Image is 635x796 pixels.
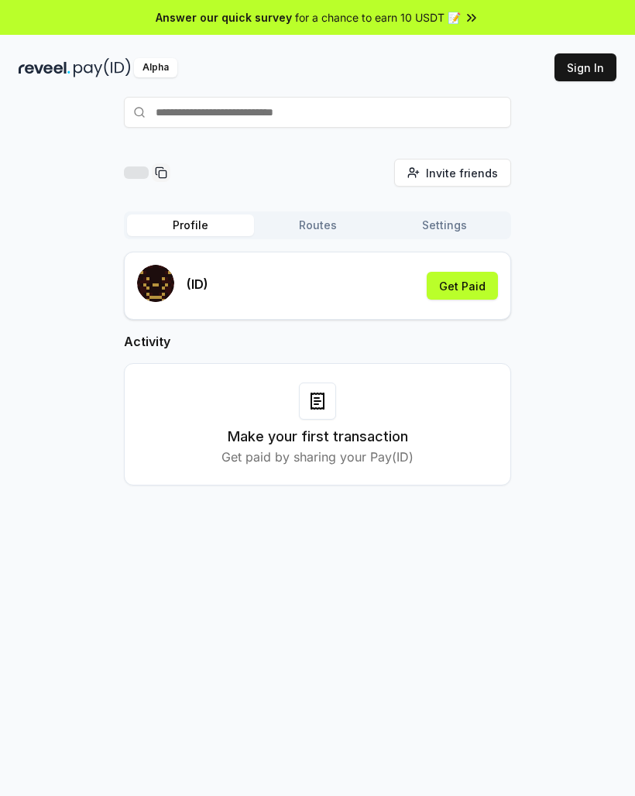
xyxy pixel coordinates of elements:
button: Get Paid [427,272,498,300]
span: Answer our quick survey [156,9,292,26]
p: Get paid by sharing your Pay(ID) [221,448,414,466]
h3: Make your first transaction [228,426,408,448]
button: Profile [127,214,254,236]
h2: Activity [124,332,511,351]
span: for a chance to earn 10 USDT 📝 [295,9,461,26]
button: Invite friends [394,159,511,187]
span: Invite friends [426,165,498,181]
div: Alpha [134,58,177,77]
button: Settings [381,214,508,236]
img: reveel_dark [19,58,70,77]
button: Routes [254,214,381,236]
button: Sign In [554,53,616,81]
p: (ID) [187,275,208,293]
img: pay_id [74,58,131,77]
